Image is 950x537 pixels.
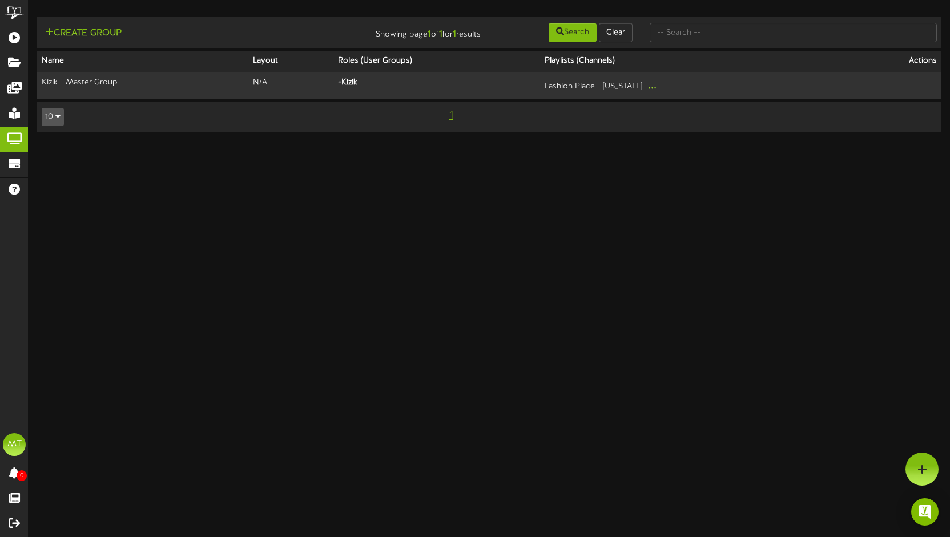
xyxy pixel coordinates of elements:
[333,51,540,72] th: Roles (User Groups)
[37,72,248,99] td: Kizik - Master Group
[248,51,333,72] th: Layout
[453,29,456,39] strong: 1
[428,29,431,39] strong: 1
[42,108,64,126] button: 10
[42,26,125,41] button: Create Group
[37,51,248,72] th: Name
[17,470,27,481] span: 0
[333,72,540,99] th: - Kizik
[545,77,844,95] div: Fashion Place - [US_STATE]
[911,498,939,526] div: Open Intercom Messenger
[439,29,442,39] strong: 1
[650,23,937,42] input: -- Search --
[850,51,941,72] th: Actions
[645,77,660,95] button: ...
[3,433,26,456] div: MT
[599,23,633,42] button: Clear
[540,51,849,72] th: Playlists (Channels)
[248,72,333,99] td: N/A
[337,22,489,41] div: Showing page of for results
[549,23,597,42] button: Search
[446,110,456,122] span: 1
